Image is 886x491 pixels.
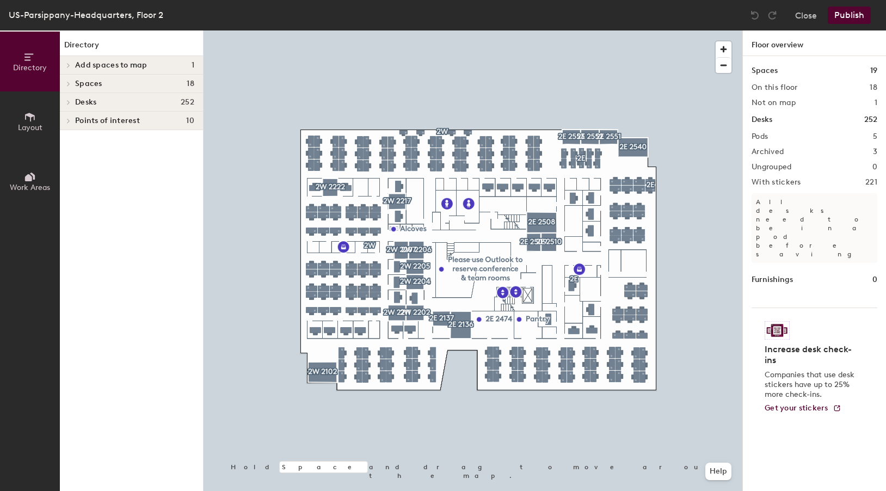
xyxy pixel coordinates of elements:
h2: 18 [870,83,877,92]
span: Add spaces to map [75,61,147,70]
button: Close [795,7,817,24]
h1: Desks [752,114,772,126]
h2: 1 [875,99,877,107]
h2: 0 [872,163,877,171]
h2: Ungrouped [752,163,792,171]
img: Undo [749,10,760,21]
button: Help [705,463,731,480]
span: 18 [187,79,194,88]
h2: Archived [752,148,784,156]
h1: Spaces [752,65,778,77]
span: Desks [75,98,96,107]
span: Points of interest [75,116,140,125]
img: Sticker logo [765,321,790,340]
h2: Pods [752,132,768,141]
span: Work Areas [10,183,50,192]
h2: 5 [873,132,877,141]
h2: 3 [873,148,877,156]
h1: 252 [864,114,877,126]
span: Directory [13,63,47,72]
h1: Furnishings [752,274,793,286]
span: Layout [18,123,42,132]
span: 1 [192,61,194,70]
h1: Floor overview [743,30,886,56]
p: All desks need to be in a pod before saving [752,193,877,263]
h2: On this floor [752,83,798,92]
h2: 221 [865,178,877,187]
h1: 19 [870,65,877,77]
span: Spaces [75,79,102,88]
h2: Not on map [752,99,796,107]
img: Redo [767,10,778,21]
span: Get your stickers [765,403,828,413]
div: US-Parsippany-Headquarters, Floor 2 [9,8,163,22]
h1: Directory [60,39,203,56]
h2: With stickers [752,178,801,187]
a: Get your stickers [765,404,841,413]
span: 252 [181,98,194,107]
span: 10 [186,116,194,125]
button: Publish [828,7,871,24]
p: Companies that use desk stickers have up to 25% more check-ins. [765,370,858,400]
h4: Increase desk check-ins [765,344,858,366]
h1: 0 [872,274,877,286]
